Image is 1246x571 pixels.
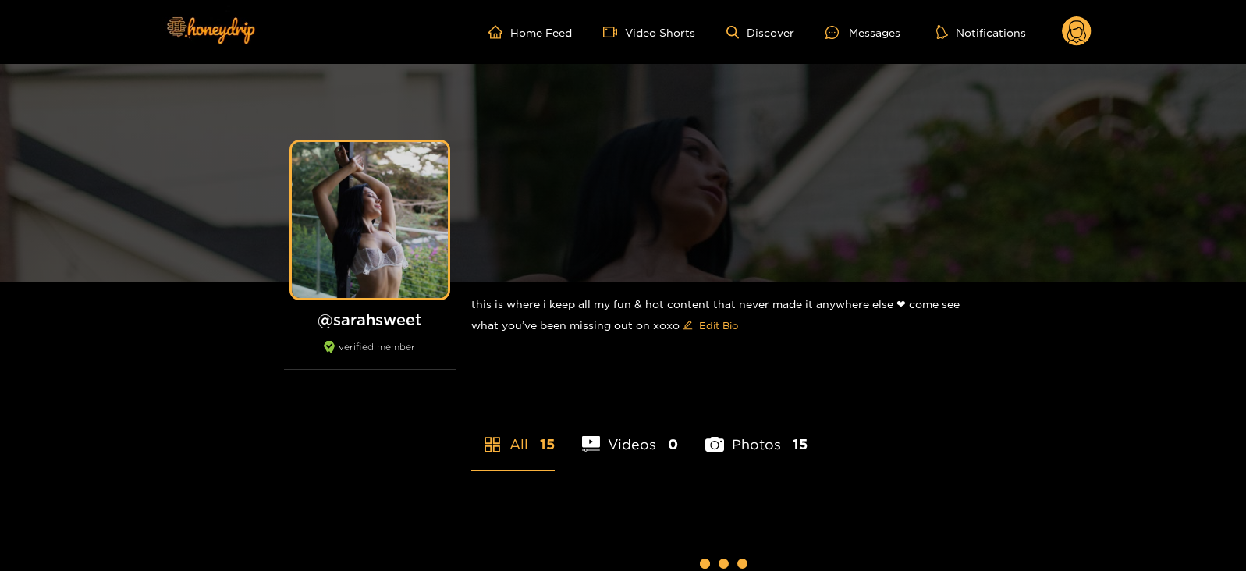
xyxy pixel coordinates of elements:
li: All [471,399,555,470]
span: edit [683,320,693,332]
div: this is where i keep all my fun & hot content that never made it anywhere else ❤︎︎ come see what ... [471,282,978,350]
h1: @ sarahsweet [284,310,456,329]
span: 15 [793,434,808,454]
a: Video Shorts [603,25,695,39]
span: home [488,25,510,39]
button: editEdit Bio [680,313,741,338]
span: 0 [668,434,678,454]
li: Photos [705,399,808,470]
span: appstore [483,435,502,454]
span: video-camera [603,25,625,39]
a: Home Feed [488,25,572,39]
span: 15 [540,434,555,454]
a: Discover [726,26,794,39]
div: Messages [825,23,900,41]
span: Edit Bio [699,317,738,333]
button: Notifications [932,24,1031,40]
div: verified member [284,341,456,370]
li: Videos [582,399,679,470]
